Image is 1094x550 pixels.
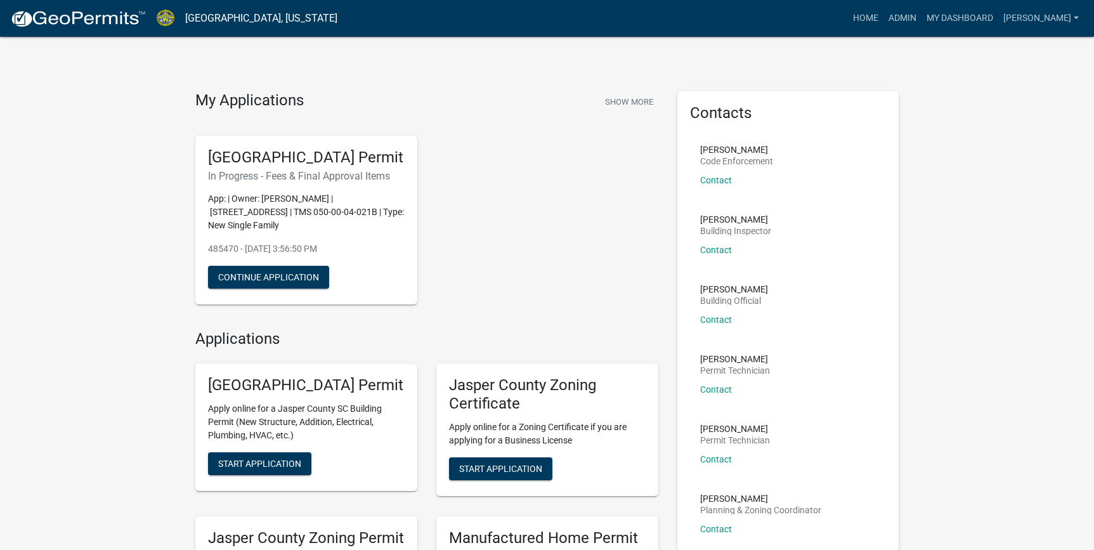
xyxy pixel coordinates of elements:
[195,330,658,348] h4: Applications
[449,529,646,547] h5: Manufactured Home Permit
[156,10,175,27] img: Jasper County, South Carolina
[185,8,337,29] a: [GEOGRAPHIC_DATA], [US_STATE]
[700,175,732,185] a: Contact
[700,384,732,395] a: Contact
[700,226,771,235] p: Building Inspector
[700,524,732,534] a: Contact
[208,266,329,289] button: Continue Application
[700,436,770,445] p: Permit Technician
[700,494,821,503] p: [PERSON_NAME]
[208,376,405,395] h5: [GEOGRAPHIC_DATA] Permit
[208,148,405,167] h5: [GEOGRAPHIC_DATA] Permit
[449,421,646,447] p: Apply online for a Zoning Certificate if you are applying for a Business License
[700,245,732,255] a: Contact
[848,6,883,30] a: Home
[218,459,301,469] span: Start Application
[208,529,405,547] h5: Jasper County Zoning Permit
[921,6,998,30] a: My Dashboard
[700,424,770,433] p: [PERSON_NAME]
[449,376,646,413] h5: Jasper County Zoning Certificate
[208,192,405,232] p: App: | Owner: [PERSON_NAME] | [STREET_ADDRESS] | TMS 050-00-04-021B | Type: New Single Family
[700,157,773,166] p: Code Enforcement
[700,285,768,294] p: [PERSON_NAME]
[883,6,921,30] a: Admin
[459,463,542,473] span: Start Application
[195,91,304,110] h4: My Applications
[208,242,405,256] p: 485470 - [DATE] 3:56:50 PM
[449,457,552,480] button: Start Application
[690,104,887,122] h5: Contacts
[700,296,768,305] p: Building Official
[700,145,773,154] p: [PERSON_NAME]
[600,91,658,112] button: Show More
[208,402,405,442] p: Apply online for a Jasper County SC Building Permit (New Structure, Addition, Electrical, Plumbin...
[700,506,821,514] p: Planning & Zoning Coordinator
[700,215,771,224] p: [PERSON_NAME]
[700,315,732,325] a: Contact
[208,452,311,475] button: Start Application
[208,170,405,182] h6: In Progress - Fees & Final Approval Items
[700,355,770,363] p: [PERSON_NAME]
[700,454,732,464] a: Contact
[998,6,1084,30] a: [PERSON_NAME]
[700,366,770,375] p: Permit Technician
